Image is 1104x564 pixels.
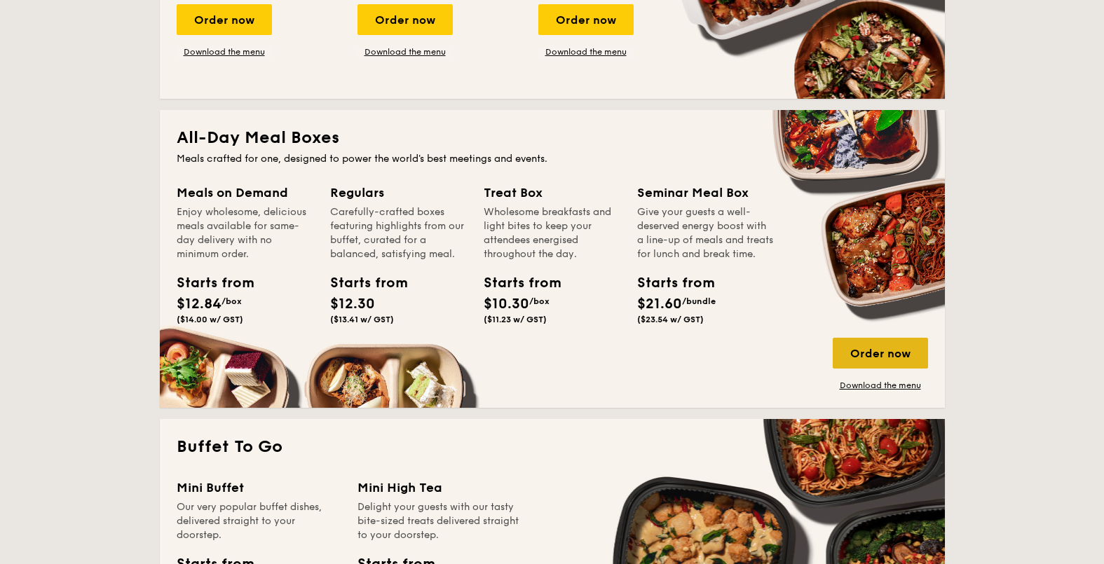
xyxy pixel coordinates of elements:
a: Download the menu [177,46,272,57]
div: Starts from [330,273,393,294]
div: Delight your guests with our tasty bite-sized treats delivered straight to your doorstep. [357,500,522,542]
span: $12.30 [330,296,375,312]
div: Meals crafted for one, designed to power the world's best meetings and events. [177,152,928,166]
div: Seminar Meal Box [637,183,774,202]
div: Order now [833,338,928,369]
div: Treat Box [484,183,620,202]
span: /box [222,296,242,306]
div: Carefully-crafted boxes featuring highlights from our buffet, curated for a balanced, satisfying ... [330,205,467,261]
div: Mini High Tea [357,478,522,497]
div: Order now [177,4,272,35]
div: Order now [357,4,453,35]
div: Starts from [637,273,700,294]
div: Mini Buffet [177,478,341,497]
div: Order now [538,4,634,35]
h2: All-Day Meal Boxes [177,127,928,149]
div: Give your guests a well-deserved energy boost with a line-up of meals and treats for lunch and br... [637,205,774,261]
span: ($23.54 w/ GST) [637,315,704,324]
a: Download the menu [357,46,453,57]
div: Meals on Demand [177,183,313,202]
span: ($13.41 w/ GST) [330,315,394,324]
div: Wholesome breakfasts and light bites to keep your attendees energised throughout the day. [484,205,620,261]
span: /bundle [682,296,716,306]
span: $12.84 [177,296,222,312]
div: Our very popular buffet dishes, delivered straight to your doorstep. [177,500,341,542]
div: Starts from [177,273,240,294]
h2: Buffet To Go [177,436,928,458]
a: Download the menu [538,46,634,57]
span: $10.30 [484,296,529,312]
span: ($14.00 w/ GST) [177,315,243,324]
span: /box [529,296,550,306]
span: ($11.23 w/ GST) [484,315,547,324]
a: Download the menu [833,380,928,391]
div: Regulars [330,183,467,202]
div: Enjoy wholesome, delicious meals available for same-day delivery with no minimum order. [177,205,313,261]
div: Starts from [484,273,547,294]
span: $21.60 [637,296,682,312]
